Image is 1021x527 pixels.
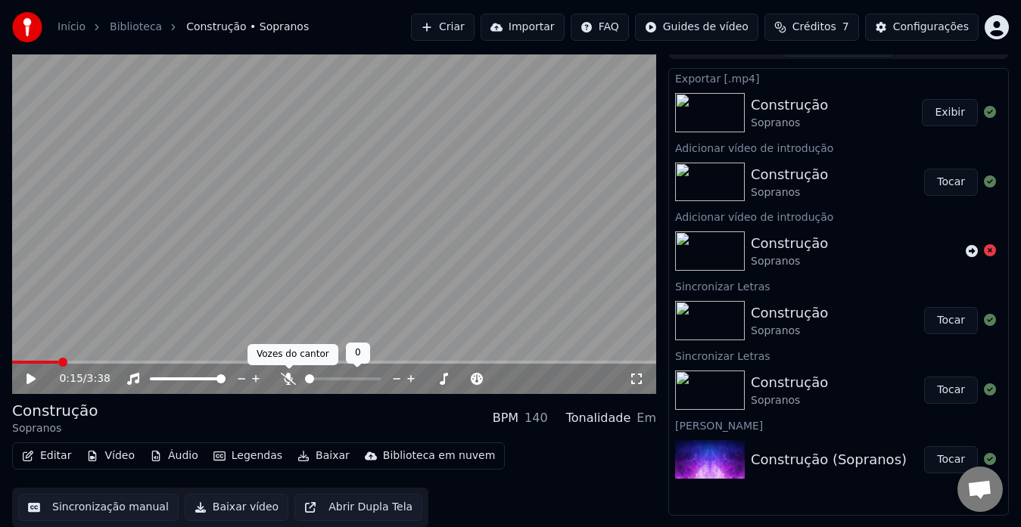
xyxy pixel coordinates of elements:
[12,400,98,421] div: Construção
[80,445,141,467] button: Vídeo
[669,207,1008,225] div: Adicionar vídeo de introdução
[751,393,828,408] div: Sopranos
[346,343,370,364] div: 0
[751,449,907,470] div: Construção (Sopranos)
[751,254,828,269] div: Sopranos
[751,185,828,200] div: Sopranos
[291,445,356,467] button: Baixar
[924,307,978,334] button: Tocar
[12,421,98,436] div: Sopranos
[294,494,422,521] button: Abrir Dupla Tela
[751,324,828,339] div: Sopranos
[764,14,859,41] button: Créditos7
[922,99,978,126] button: Exibir
[669,416,1008,434] div: [PERSON_NAME]
[751,233,828,254] div: Construção
[12,12,42,42] img: youka
[751,302,828,324] div: Construção
[87,371,111,386] span: 3:38
[571,14,629,41] button: FAQ
[865,14,979,41] button: Configurações
[59,371,82,386] span: 0:15
[893,20,969,35] div: Configurações
[58,20,309,35] nav: breadcrumb
[669,138,1008,157] div: Adicionar vídeo de introdução
[842,20,849,35] span: 7
[481,14,565,41] button: Importar
[185,494,288,521] button: Baixar vídeo
[924,377,978,404] button: Tocar
[924,169,978,196] button: Tocar
[247,344,338,365] div: Vozes do cantor
[669,69,1008,87] div: Exportar [.mp4]
[493,409,518,427] div: BPM
[669,277,1008,295] div: Sincronizar Letras
[751,116,828,131] div: Sopranos
[566,409,631,427] div: Tonalidade
[16,445,77,467] button: Editar
[751,95,828,116] div: Construção
[637,409,656,427] div: Em
[186,20,309,35] span: Construção • Sopranos
[207,445,288,467] button: Legendas
[635,14,758,41] button: Guides de vídeo
[144,445,204,467] button: Áudio
[957,467,1003,512] a: Bate-papo aberto
[18,494,179,521] button: Sincronização manual
[669,346,1008,364] div: Sincronizar Letras
[58,20,86,35] a: Início
[411,14,475,41] button: Criar
[525,409,548,427] div: 140
[110,20,162,35] a: Biblioteca
[383,448,496,463] div: Biblioteca em nuvem
[924,446,978,473] button: Tocar
[59,371,95,386] div: /
[751,164,828,185] div: Construção
[792,20,836,35] span: Créditos
[751,372,828,393] div: Construção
